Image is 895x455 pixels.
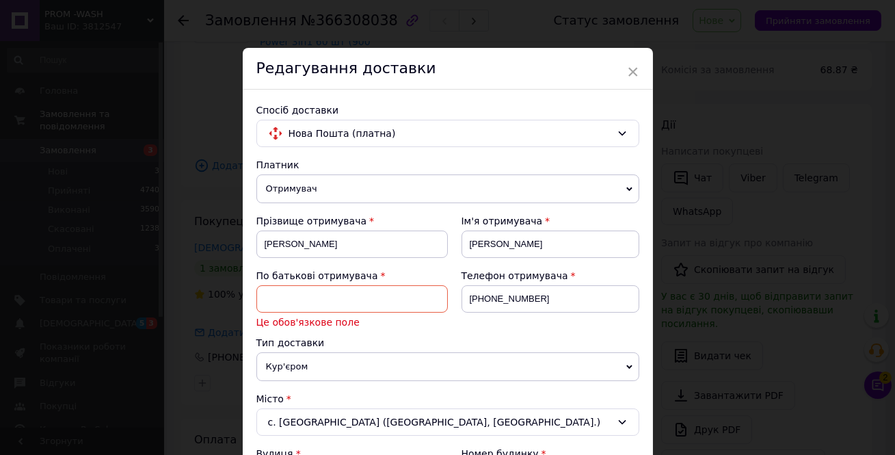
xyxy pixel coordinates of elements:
[256,174,639,203] span: Отримувач
[256,159,299,170] span: Платник
[256,408,639,436] div: с. [GEOGRAPHIC_DATA] ([GEOGRAPHIC_DATA], [GEOGRAPHIC_DATA].)
[462,270,568,281] span: Телефон отримувача
[256,103,639,117] div: Спосіб доставки
[289,126,611,141] span: Нова Пошта (платна)
[462,216,543,226] span: Ім'я отримувача
[256,337,325,348] span: Тип доставки
[462,285,639,313] input: +380
[256,392,639,406] div: Місто
[627,60,639,83] span: ×
[256,315,448,329] span: Це обов'язкове поле
[256,352,639,381] span: Кур'єром
[256,216,367,226] span: Прізвище отримувача
[256,270,378,281] span: По батькові отримувача
[243,48,653,90] div: Редагування доставки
